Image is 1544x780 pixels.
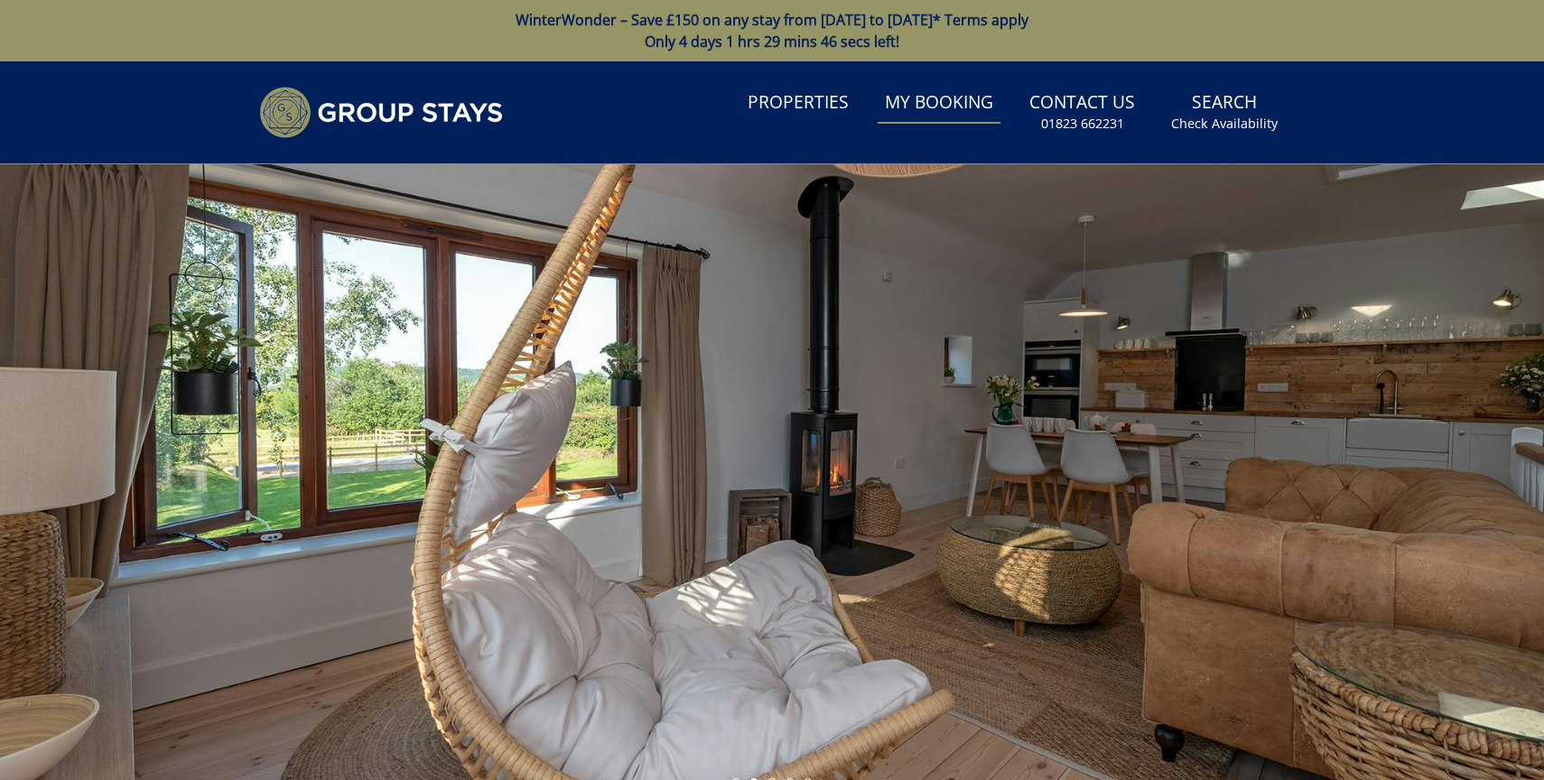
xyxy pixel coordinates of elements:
[259,87,503,138] img: Group Stays
[740,83,856,124] a: Properties
[878,83,1000,124] a: My Booking
[645,32,899,51] span: Only 4 days 1 hrs 29 mins 46 secs left!
[1171,115,1278,133] small: Check Availability
[1164,83,1285,142] a: SearchCheck Availability
[1041,115,1124,133] small: 01823 662231
[1022,83,1142,142] a: Contact Us01823 662231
